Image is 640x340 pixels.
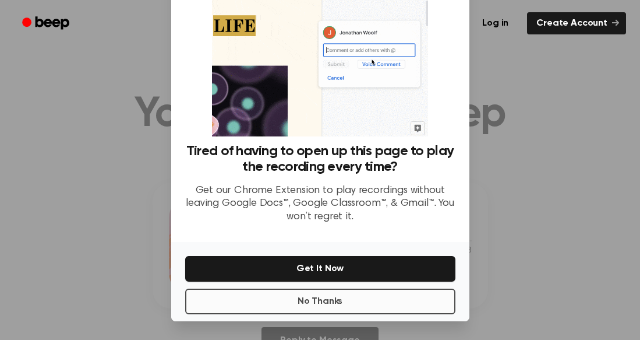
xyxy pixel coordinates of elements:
a: Beep [14,12,80,35]
h3: Tired of having to open up this page to play the recording every time? [185,143,455,175]
p: Get our Chrome Extension to play recordings without leaving Google Docs™, Google Classroom™, & Gm... [185,184,455,224]
a: Log in [471,10,520,37]
button: Get It Now [185,256,455,282]
button: No Thanks [185,289,455,314]
a: Create Account [527,12,626,34]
